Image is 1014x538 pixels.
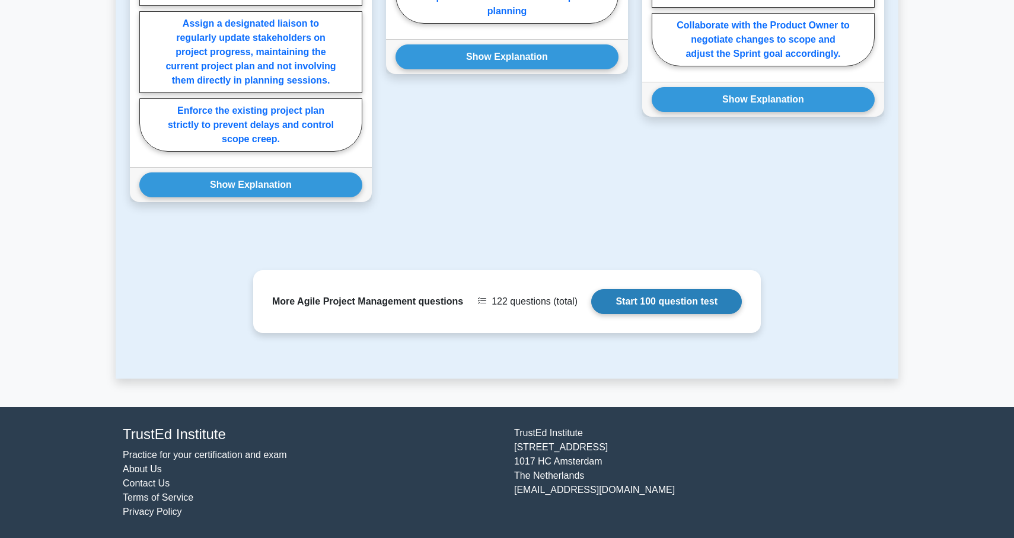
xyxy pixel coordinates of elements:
[396,44,618,69] button: Show Explanation
[507,426,898,519] div: TrustEd Institute [STREET_ADDRESS] 1017 HC Amsterdam The Netherlands [EMAIL_ADDRESS][DOMAIN_NAME]
[123,464,162,474] a: About Us
[123,492,193,502] a: Terms of Service
[139,98,362,152] label: Enforce the existing project plan strictly to prevent delays and control scope creep.
[591,289,742,314] a: Start 100 question test
[652,87,875,112] button: Show Explanation
[123,426,500,443] h4: TrustEd Institute
[139,11,362,93] label: Assign a designated liaison to regularly update stakeholders on project progress, maintaining the...
[123,478,170,488] a: Contact Us
[139,172,362,197] button: Show Explanation
[123,507,182,517] a: Privacy Policy
[123,450,287,460] a: Practice for your certification and exam
[652,13,875,66] label: Collaborate with the Product Owner to negotiate changes to scope and adjust the Sprint goal accor...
